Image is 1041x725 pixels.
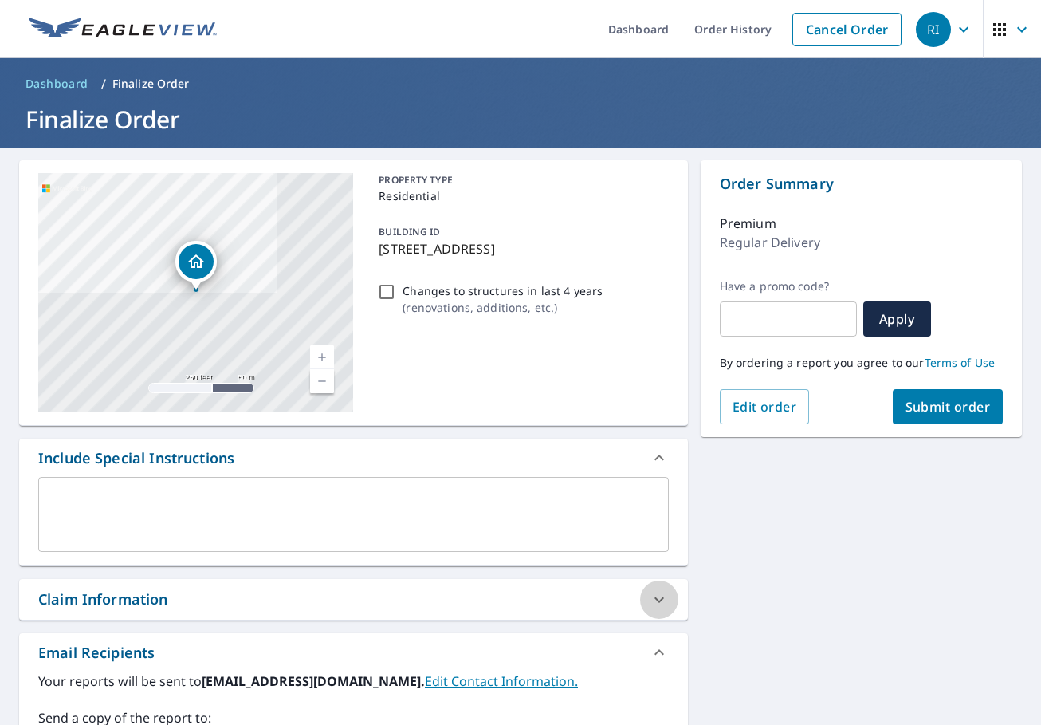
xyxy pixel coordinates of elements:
p: Order Summary [720,173,1003,195]
label: Have a promo code? [720,279,857,294]
div: RI [916,12,951,47]
p: By ordering a report you agree to our [720,356,1003,370]
div: Include Special Instructions [38,447,234,469]
li: / [101,74,106,93]
a: Current Level 17, Zoom Out [310,369,334,393]
p: Premium [720,214,776,233]
p: Residential [379,187,662,204]
span: Edit order [733,398,797,416]
div: Dropped pin, building 1, Residential property, 7615 Memphis Arlington Rd Bartlett, TN 38135 [175,241,217,290]
span: Apply [876,310,918,328]
p: BUILDING ID [379,225,440,238]
div: Include Special Instructions [19,439,688,477]
span: Dashboard [26,76,88,92]
a: Dashboard [19,71,95,97]
a: Current Level 17, Zoom In [310,345,334,369]
nav: breadcrumb [19,71,1022,97]
h1: Finalize Order [19,103,1022,136]
div: Claim Information [19,579,688,620]
div: Email Recipients [38,642,155,664]
p: Changes to structures in last 4 years [403,282,603,299]
button: Submit order [893,389,1004,424]
label: Your reports will be sent to [38,672,669,691]
img: EV Logo [29,18,217,41]
p: [STREET_ADDRESS] [379,239,662,258]
a: EditContactInfo [425,672,578,690]
a: Terms of Use [925,355,996,370]
a: Cancel Order [792,13,902,46]
div: Claim Information [38,589,168,610]
b: [EMAIL_ADDRESS][DOMAIN_NAME]. [202,672,425,690]
p: Finalize Order [112,76,190,92]
button: Edit order [720,389,810,424]
button: Apply [863,301,931,337]
div: Email Recipients [19,633,688,672]
p: Regular Delivery [720,233,820,252]
p: ( renovations, additions, etc. ) [403,299,603,316]
span: Submit order [905,398,991,416]
p: PROPERTY TYPE [379,173,662,187]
